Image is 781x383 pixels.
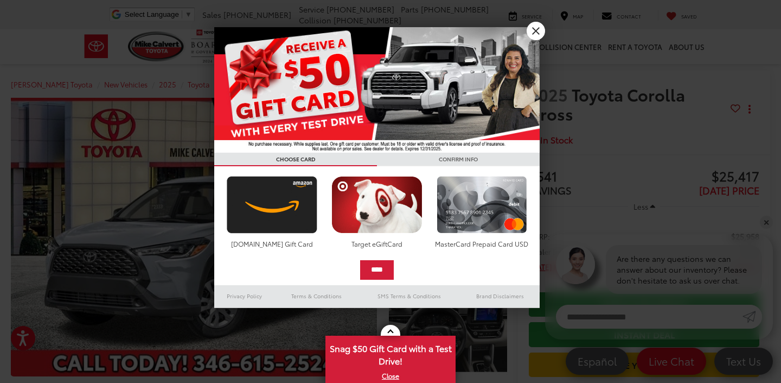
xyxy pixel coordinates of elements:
[358,290,460,303] a: SMS Terms & Conditions
[214,27,540,153] img: 55838_top_625864.jpg
[224,239,320,248] div: [DOMAIN_NAME] Gift Card
[329,239,425,248] div: Target eGiftCard
[214,290,275,303] a: Privacy Policy
[434,239,530,248] div: MasterCard Prepaid Card USD
[214,153,377,166] h3: CHOOSE CARD
[434,176,530,234] img: mastercard.png
[377,153,540,166] h3: CONFIRM INFO
[329,176,425,234] img: targetcard.png
[460,290,540,303] a: Brand Disclaimers
[327,337,454,370] span: Snag $50 Gift Card with a Test Drive!
[224,176,320,234] img: amazoncard.png
[275,290,358,303] a: Terms & Conditions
